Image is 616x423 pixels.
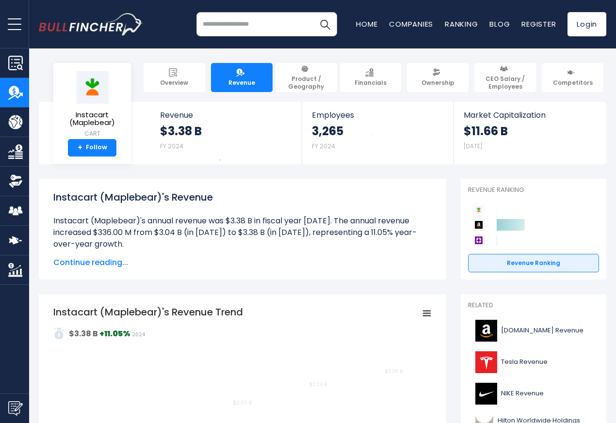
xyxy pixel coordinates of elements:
[356,19,377,29] a: Home
[39,13,143,35] a: Go to homepage
[468,186,599,194] p: Revenue Ranking
[553,79,593,87] span: Competitors
[474,63,536,92] a: CEO Salary / Employees
[8,174,23,188] img: Ownership
[302,102,453,164] a: Employees 3,265 FY 2024
[468,301,599,310] p: Related
[542,63,603,92] a: Competitors
[280,75,333,90] span: Product / Geography
[53,305,243,319] tspan: Instacart (Maplebear)'s Revenue Trend
[276,63,337,92] a: Product / Geography
[473,235,485,246] img: Wayfair competitors logo
[132,331,145,338] span: 2024
[68,139,116,157] a: +Follow
[355,79,387,87] span: Financials
[468,254,599,272] a: Revenue Ranking
[474,351,498,373] img: TSLA logo
[474,320,498,342] img: AMZN logo
[385,368,403,375] text: $3.38 B
[78,143,82,152] strong: +
[69,328,98,339] strong: $3.38 B
[340,63,402,92] a: Financials
[474,383,498,405] img: NKE logo
[53,190,432,204] h1: Instacart (Maplebear)'s Revenue
[479,75,532,90] span: CEO Salary / Employees
[464,124,508,139] strong: $11.66 B
[468,380,599,407] a: NIKE Revenue
[468,317,599,344] a: [DOMAIN_NAME] Revenue
[144,63,205,92] a: Overview
[421,79,454,87] span: Ownership
[211,63,273,92] a: Revenue
[312,110,443,120] span: Employees
[445,19,478,29] a: Ranking
[464,142,482,150] small: [DATE]
[61,129,123,138] small: CART
[39,13,143,35] img: bullfincher logo
[468,349,599,376] a: Tesla Revenue
[489,19,510,29] a: Blog
[160,142,183,150] small: FY 2024
[473,219,485,231] img: Amazon.com competitors logo
[150,102,302,164] a: Revenue $3.38 B FY 2024
[309,381,327,388] text: $3.04 B
[160,124,202,139] strong: $3.38 B
[53,328,65,339] img: addasd
[312,124,343,139] strong: 3,265
[228,79,255,87] span: Revenue
[312,142,335,150] small: FY 2024
[61,111,123,127] span: Instacart (Maplebear)
[61,71,124,139] a: Instacart (Maplebear) CART
[567,12,606,36] a: Login
[313,12,337,36] button: Search
[53,257,432,268] span: Continue reading...
[473,204,485,216] img: Instacart (Maplebear) competitors logo
[407,63,469,92] a: Ownership
[233,399,252,407] text: $2.55 B
[464,110,596,120] span: Market Capitalization
[454,102,605,164] a: Market Capitalization $11.66 B [DATE]
[53,215,432,250] li: Instacart (Maplebear)'s annual revenue was $3.38 B in fiscal year [DATE]. The annual revenue incr...
[160,79,188,87] span: Overview
[99,328,130,339] strong: +11.05%
[389,19,433,29] a: Companies
[521,19,556,29] a: Register
[160,110,292,120] span: Revenue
